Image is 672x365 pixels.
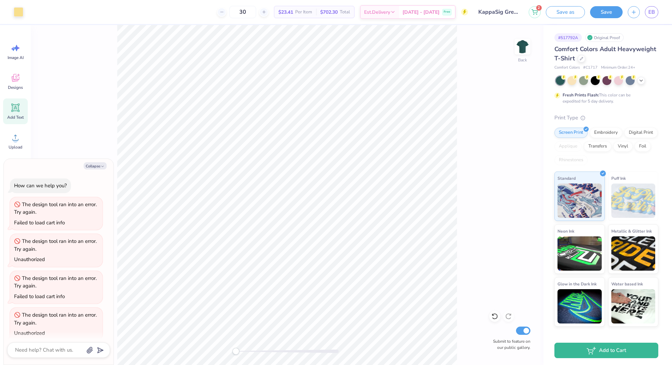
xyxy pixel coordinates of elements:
span: Standard [557,175,576,182]
span: Metallic & Glitter Ink [611,227,652,235]
div: Applique [554,141,582,152]
span: Image AI [8,55,24,60]
div: The design tool ran into an error. Try again. [14,275,97,290]
span: # C1717 [583,65,598,71]
div: # 517792A [554,33,582,42]
span: EB [648,8,655,16]
div: Digital Print [624,128,658,138]
span: Total [340,9,350,16]
span: Est. Delivery [364,9,390,16]
div: Failed to load cart info [14,219,65,226]
span: 2 [536,5,542,11]
button: Collapse [84,162,107,169]
img: Water based Ink [611,289,656,323]
div: Foil [635,141,651,152]
strong: Fresh Prints Flash: [563,92,599,98]
span: Add Text [7,115,24,120]
div: Unauthorized [14,256,45,263]
div: The design tool ran into an error. Try again. [14,201,97,216]
img: Glow in the Dark Ink [557,289,602,323]
img: Standard [557,184,602,218]
div: The design tool ran into an error. Try again. [14,238,97,252]
img: Puff Ink [611,184,656,218]
span: [DATE] - [DATE] [403,9,440,16]
span: Puff Ink [611,175,626,182]
span: Neon Ink [557,227,574,235]
div: Transfers [584,141,611,152]
div: How can we help you? [14,182,67,189]
div: Failed to load cart info [14,293,65,300]
img: Metallic & Glitter Ink [611,236,656,271]
span: Upload [9,144,22,150]
button: Add to Cart [554,343,658,358]
span: Comfort Colors Adult Heavyweight T-Shirt [554,45,656,62]
span: Comfort Colors [554,65,580,71]
span: Free [444,10,450,14]
div: Print Type [554,114,658,122]
span: Per Item [295,9,312,16]
input: – – [229,6,256,18]
label: Submit to feature on our public gallery. [489,338,530,351]
span: $702.30 [320,9,338,16]
a: EB [645,6,658,18]
div: Unauthorized [14,330,45,337]
div: Embroidery [590,128,622,138]
input: Untitled Design [473,5,524,19]
button: Save as [546,6,585,18]
img: Back [516,40,529,54]
span: Glow in the Dark Ink [557,280,597,287]
button: Save [590,6,623,18]
div: Back [518,57,527,63]
div: Original Proof [585,33,624,42]
span: $23.41 [278,9,293,16]
span: Minimum Order: 24 + [601,65,635,71]
div: This color can be expedited for 5 day delivery. [563,92,647,104]
img: Neon Ink [557,236,602,271]
div: The design tool ran into an error. Try again. [14,311,97,326]
button: 2 [529,6,541,18]
div: Vinyl [613,141,633,152]
div: Rhinestones [554,155,588,165]
div: Accessibility label [232,348,239,355]
span: Water based Ink [611,280,643,287]
div: Screen Print [554,128,588,138]
span: Designs [8,85,23,90]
